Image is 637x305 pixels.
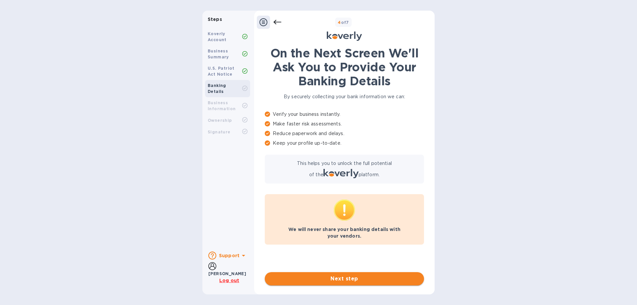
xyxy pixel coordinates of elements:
b: Koverly Account [208,31,227,42]
h1: On the Next Screen We'll Ask You to Provide Your Banking Details [265,46,424,88]
b: Banking Details [208,83,226,94]
b: U.S. Patriot Act Notice [208,66,235,77]
b: Business Summary [208,48,229,59]
p: Reduce paperwork and delays. [265,130,424,137]
p: Verify your business instantly. [265,111,424,118]
span: Next step [270,275,419,283]
b: Steps [208,17,222,22]
p: This helps you to unlock the full potential [297,160,392,167]
b: Ownership [208,118,232,123]
p: Keep your profile up-to-date. [265,140,424,147]
span: 4 [338,20,341,25]
p: of the platform. [309,169,380,178]
b: Business Information [208,100,236,111]
b: of 7 [338,20,349,25]
u: Log out [219,278,239,283]
b: [PERSON_NAME] [208,271,246,276]
b: Signature [208,129,231,134]
b: Support [219,253,240,258]
p: Make faster risk assessments. [265,120,424,127]
p: We will never share your banking details with your vendors. [270,226,419,239]
p: By securely collecting your bank information we can: [265,93,424,100]
button: Next step [265,272,424,285]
